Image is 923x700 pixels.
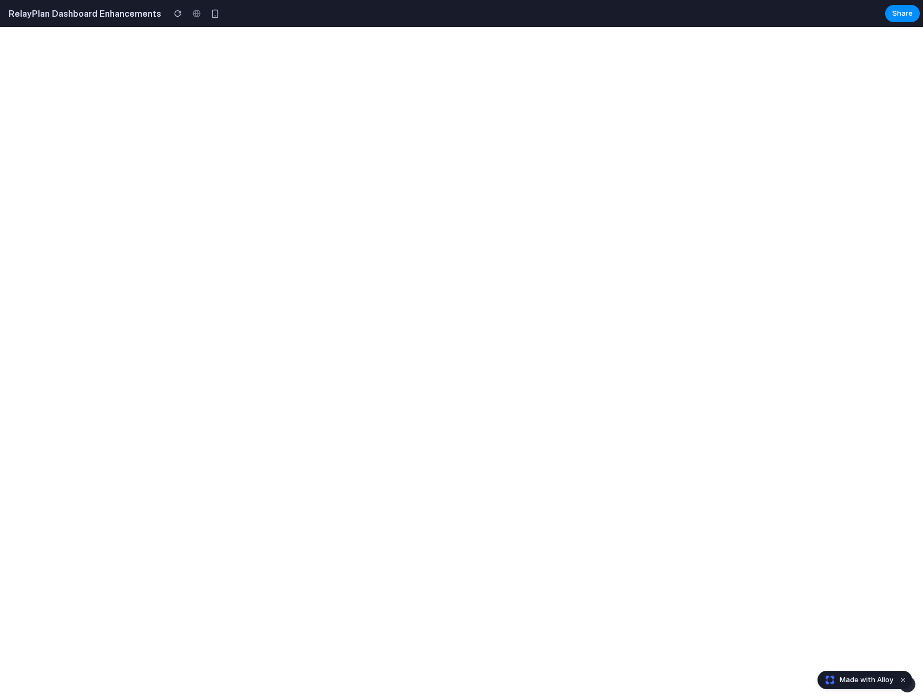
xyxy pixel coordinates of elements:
[885,5,920,22] button: Share
[4,7,161,20] h2: RelayPlan Dashboard Enhancements
[892,8,913,19] span: Share
[818,675,894,685] a: Made with Alloy
[840,675,893,685] span: Made with Alloy
[896,673,909,686] button: Dismiss watermark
